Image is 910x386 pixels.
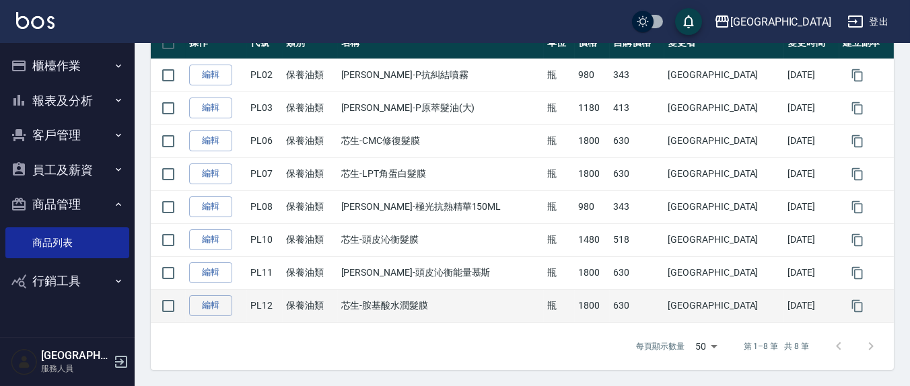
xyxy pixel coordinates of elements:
[610,124,664,157] td: 630
[610,190,664,223] td: 343
[544,91,575,124] td: 瓶
[11,348,38,375] img: Person
[5,264,129,299] button: 行銷工具
[575,289,610,322] td: 1800
[338,91,544,124] td: [PERSON_NAME]-P原萃髮油(大)
[610,91,664,124] td: 413
[5,83,129,118] button: 報表及分析
[784,157,839,190] td: [DATE]
[247,124,283,157] td: PL06
[5,153,129,188] button: 員工及薪資
[189,295,232,316] a: 編輯
[839,28,894,59] th: 建立副本
[338,256,544,289] td: [PERSON_NAME]-頭皮沁衡能量慕斯
[247,28,283,59] th: 代號
[189,196,232,217] a: 編輯
[610,28,664,59] th: 自購價格
[247,157,283,190] td: PL07
[664,190,784,223] td: [GEOGRAPHIC_DATA]
[664,289,784,322] td: [GEOGRAPHIC_DATA]
[189,262,232,283] a: 編輯
[544,28,575,59] th: 單位
[575,124,610,157] td: 1800
[784,223,839,256] td: [DATE]
[544,59,575,91] td: 瓶
[709,8,837,36] button: [GEOGRAPHIC_DATA]
[247,256,283,289] td: PL11
[544,157,575,190] td: 瓶
[189,98,232,118] a: 編輯
[544,190,575,223] td: 瓶
[664,157,784,190] td: [GEOGRAPHIC_DATA]
[283,223,337,256] td: 保養油類
[784,190,839,223] td: [DATE]
[283,28,337,59] th: 類別
[610,289,664,322] td: 630
[784,256,839,289] td: [DATE]
[575,91,610,124] td: 1180
[575,28,610,59] th: 價格
[575,256,610,289] td: 1800
[784,59,839,91] td: [DATE]
[338,190,544,223] td: [PERSON_NAME]-極光抗熱精華150ML
[247,91,283,124] td: PL03
[610,157,664,190] td: 630
[186,28,247,59] th: 操作
[283,289,337,322] td: 保養油類
[575,59,610,91] td: 980
[664,59,784,91] td: [GEOGRAPHIC_DATA]
[338,59,544,91] td: [PERSON_NAME]-P抗糾結噴霧
[575,157,610,190] td: 1800
[247,223,283,256] td: PL10
[730,13,831,30] div: [GEOGRAPHIC_DATA]
[544,223,575,256] td: 瓶
[41,349,110,362] h5: [GEOGRAPHIC_DATA]
[664,256,784,289] td: [GEOGRAPHIC_DATA]
[5,227,129,258] a: 商品列表
[675,8,702,35] button: save
[247,190,283,223] td: PL08
[41,362,110,375] p: 服務人員
[283,59,337,91] td: 保養油類
[690,328,722,364] div: 50
[247,59,283,91] td: PL02
[189,229,232,250] a: 編輯
[744,340,809,352] p: 第 1–8 筆 共 8 筆
[5,118,129,153] button: 客戶管理
[338,289,544,322] td: 芯生-胺基酸水潤髮膜
[5,187,129,222] button: 商品管理
[338,124,544,157] td: 芯生-CMC修復髮膜
[544,124,575,157] td: 瓶
[283,157,337,190] td: 保養油類
[544,256,575,289] td: 瓶
[283,190,337,223] td: 保養油類
[16,12,55,29] img: Logo
[784,28,839,59] th: 變更時間
[283,91,337,124] td: 保養油類
[664,223,784,256] td: [GEOGRAPHIC_DATA]
[842,9,894,34] button: 登出
[338,28,544,59] th: 名稱
[636,340,685,352] p: 每頁顯示數量
[247,289,283,322] td: PL12
[610,59,664,91] td: 343
[575,223,610,256] td: 1480
[283,256,337,289] td: 保養油類
[664,91,784,124] td: [GEOGRAPHIC_DATA]
[610,256,664,289] td: 630
[189,163,232,184] a: 編輯
[189,65,232,85] a: 編輯
[283,124,337,157] td: 保養油類
[784,124,839,157] td: [DATE]
[610,223,664,256] td: 518
[784,289,839,322] td: [DATE]
[544,289,575,322] td: 瓶
[575,190,610,223] td: 980
[664,124,784,157] td: [GEOGRAPHIC_DATA]
[338,157,544,190] td: 芯生-LPT角蛋白髮膜
[784,91,839,124] td: [DATE]
[338,223,544,256] td: 芯生-頭皮沁衡髮膜
[189,130,232,151] a: 編輯
[664,28,784,59] th: 變更者
[5,48,129,83] button: 櫃檯作業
